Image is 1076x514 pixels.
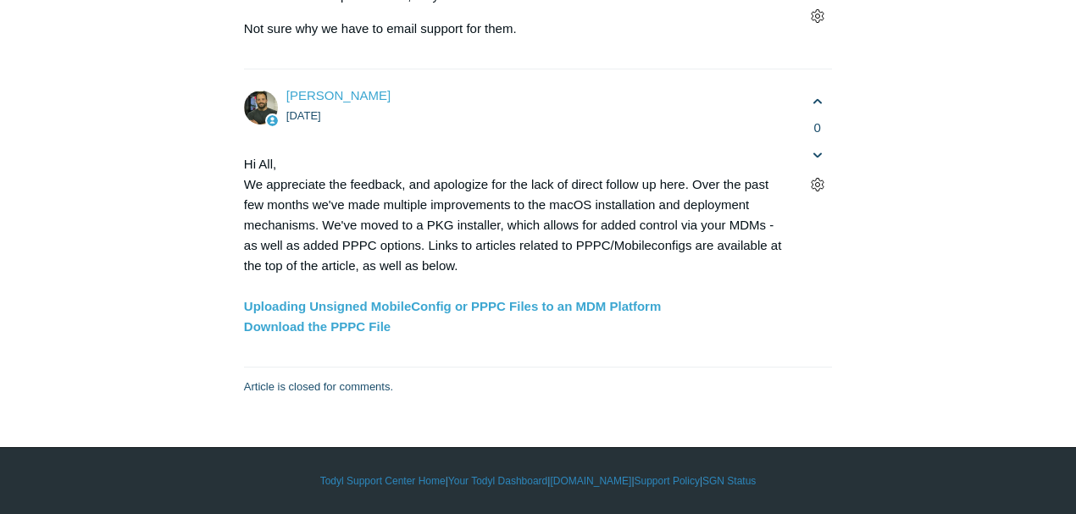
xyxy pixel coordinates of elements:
[320,473,446,489] a: Todyl Support Center Home
[244,379,393,395] p: Article is closed for comments.
[802,170,832,200] button: Comment actions
[635,473,700,489] a: Support Policy
[244,299,662,313] a: Uploading Unsigned MobileConfig or PPPC Files to an MDM Platform
[244,19,785,39] p: Not sure why we have to email support for them.
[244,154,785,337] p: Hi All, We appreciate the feedback, and apologize for the lack of direct follow up here. Over the...
[448,473,547,489] a: Your Todyl Dashboard
[286,88,391,102] span: James Pellizzi
[550,473,631,489] a: [DOMAIN_NAME]
[802,2,832,31] button: Comment actions
[286,109,321,122] time: 01/25/2024, 21:44
[286,88,391,102] a: [PERSON_NAME]
[802,141,832,170] button: This comment was not helpful
[244,319,391,334] a: Download the PPPC File
[802,86,832,116] button: This comment was helpful
[702,473,756,489] a: SGN Status
[802,119,832,138] span: 0
[54,473,1023,489] div: | | | |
